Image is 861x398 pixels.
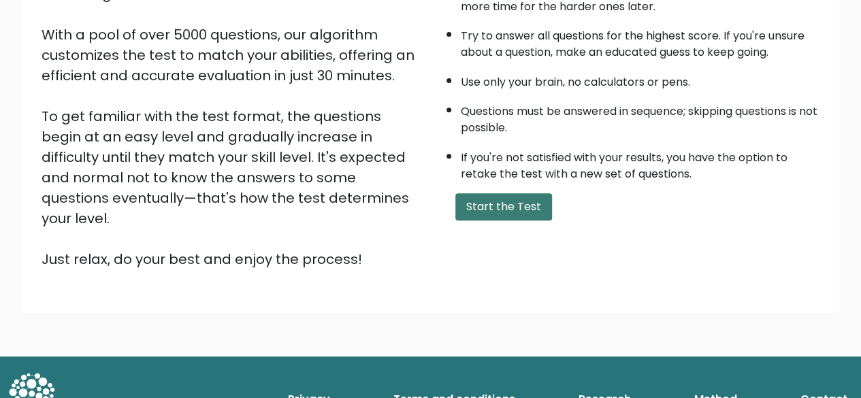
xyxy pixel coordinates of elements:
[461,21,820,61] li: Try to answer all questions for the highest score. If you're unsure about a question, make an edu...
[461,67,820,90] li: Use only your brain, no calculators or pens.
[461,143,820,182] li: If you're not satisfied with your results, you have the option to retake the test with a new set ...
[455,193,552,220] button: Start the Test
[461,97,820,136] li: Questions must be answered in sequence; skipping questions is not possible.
